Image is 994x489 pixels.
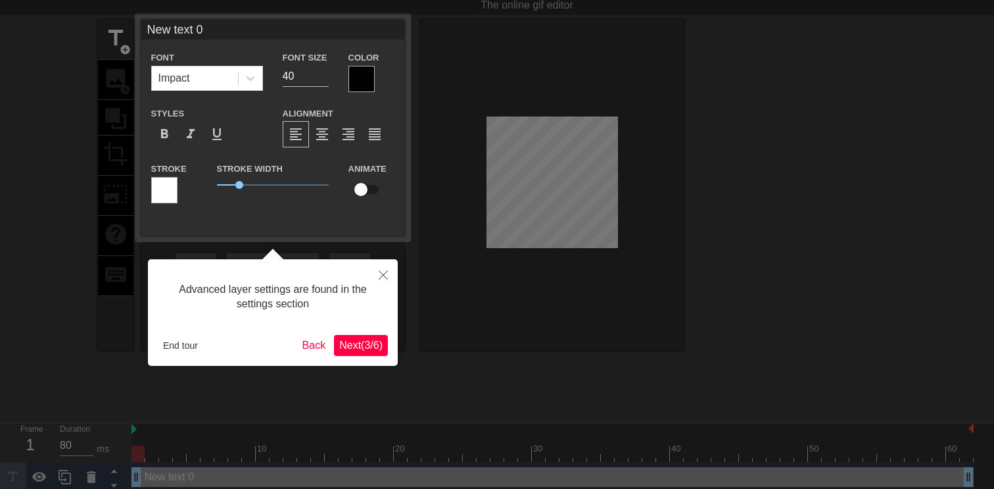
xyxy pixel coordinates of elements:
button: Back [297,335,331,356]
button: Next [334,335,388,356]
span: Next ( 3 / 6 ) [339,340,383,351]
button: Close [369,259,398,290]
button: End tour [158,336,203,355]
div: Advanced layer settings are found in the settings section [158,269,388,325]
